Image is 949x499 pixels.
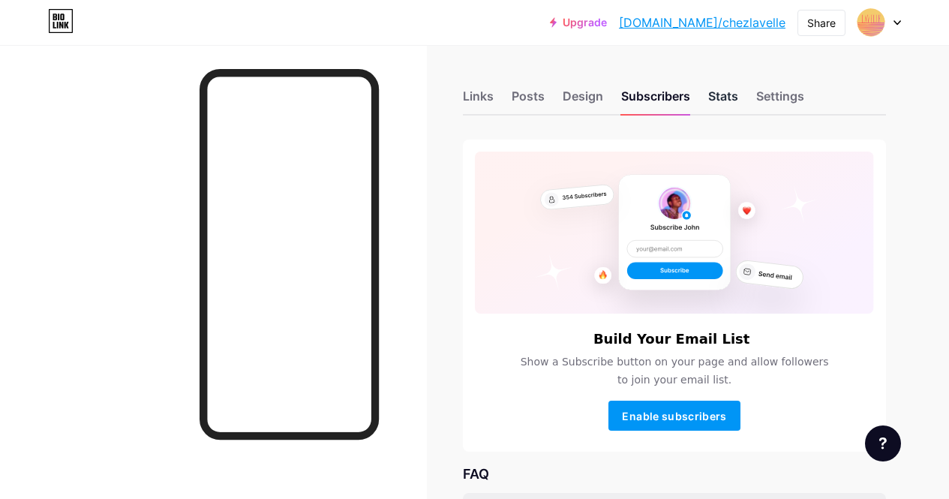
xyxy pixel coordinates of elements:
[622,410,726,422] span: Enable subscribers
[857,8,885,37] img: chezlavelle
[593,332,750,347] h6: Build Your Email List
[515,353,833,389] span: Show a Subscribe button on your page and allow followers to join your email list.
[807,15,836,31] div: Share
[621,87,690,114] div: Subscribers
[463,464,886,484] div: FAQ
[563,87,603,114] div: Design
[708,87,738,114] div: Stats
[550,17,607,29] a: Upgrade
[463,87,494,114] div: Links
[756,87,804,114] div: Settings
[619,14,785,32] a: [DOMAIN_NAME]/chezlavelle
[608,401,740,431] button: Enable subscribers
[512,87,545,114] div: Posts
